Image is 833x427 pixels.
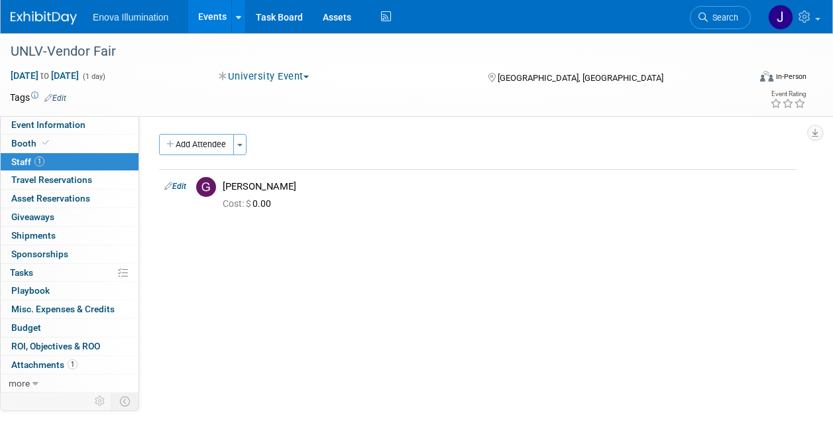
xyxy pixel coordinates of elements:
span: (1 day) [82,72,105,81]
img: Format-Inperson.png [760,71,773,82]
a: Edit [44,93,66,103]
td: Tags [10,91,66,104]
i: Booth reservation complete [42,139,49,147]
a: Playbook [1,282,139,300]
button: University Event [214,70,314,84]
a: Staff1 [1,153,139,171]
button: Add Attendee [159,134,234,155]
img: G.jpg [196,177,216,197]
span: [DATE] [DATE] [10,70,80,82]
span: more [9,378,30,389]
span: Misc. Expenses & Credits [11,304,115,314]
a: Booth [1,135,139,152]
span: [GEOGRAPHIC_DATA], [GEOGRAPHIC_DATA] [498,73,663,83]
span: ROI, Objectives & ROO [11,341,100,351]
span: Booth [11,138,52,149]
span: Enova Illumination [93,12,168,23]
a: Tasks [1,264,139,282]
span: to [38,70,51,81]
td: Toggle Event Tabs [112,393,139,410]
span: Giveaways [11,212,54,222]
span: Shipments [11,230,56,241]
span: 0.00 [223,198,276,209]
a: Asset Reservations [1,190,139,208]
span: Staff [11,156,44,167]
span: Attachments [11,359,78,370]
span: Event Information [11,119,85,130]
span: Sponsorships [11,249,68,259]
a: Edit [164,182,186,191]
div: In-Person [775,72,806,82]
img: JeffD Dyll [768,5,793,30]
img: ExhibitDay [11,11,77,25]
td: Personalize Event Tab Strip [89,393,112,410]
a: Budget [1,319,139,337]
span: Travel Reservations [11,174,92,185]
div: Event Rating [770,91,806,97]
a: Sponsorships [1,245,139,263]
div: Event Format [691,69,806,89]
a: Shipments [1,227,139,245]
a: Misc. Expenses & Credits [1,300,139,318]
span: 1 [68,359,78,369]
span: Budget [11,322,41,333]
a: Giveaways [1,208,139,226]
span: 1 [34,156,44,166]
span: Tasks [10,267,33,278]
div: UNLV-Vendor Fair [6,40,738,64]
span: Playbook [11,285,50,296]
a: Search [690,6,751,29]
span: Search [708,13,738,23]
a: Travel Reservations [1,171,139,189]
a: ROI, Objectives & ROO [1,337,139,355]
a: Event Information [1,116,139,134]
span: Cost: $ [223,198,252,209]
div: [PERSON_NAME] [223,180,791,193]
a: more [1,375,139,393]
a: Attachments1 [1,356,139,374]
span: Asset Reservations [11,193,90,204]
